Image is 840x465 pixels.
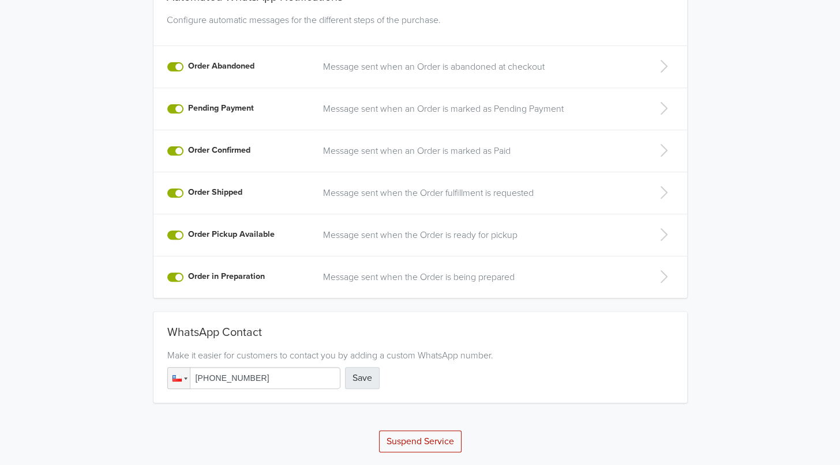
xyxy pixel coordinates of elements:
div: Configure automatic messages for the different steps of the purchase. [162,13,678,41]
div: WhatsApp Contact [167,326,673,344]
a: Message sent when the Order is ready for pickup [323,228,633,242]
a: Message sent when the Order is being prepared [323,270,633,284]
button: Save [345,367,380,389]
div: Make it easier for customers to contact you by adding a custom WhatsApp number. [167,349,673,362]
label: Order Abandoned [188,60,254,73]
input: 1 (702) 123-4567 [167,367,340,389]
label: Order in Preparation [188,270,265,283]
div: Chile: + 56 [168,368,190,388]
a: Message sent when an Order is marked as Pending Payment [323,102,633,116]
a: Message sent when an Order is marked as Paid [323,144,633,158]
a: Message sent when the Order fulfillment is requested [323,186,633,200]
label: Order Pickup Available [188,228,275,241]
a: Message sent when an Order is abandoned at checkout [323,60,633,74]
label: Order Confirmed [188,144,250,157]
button: Suspend Service [379,430,462,452]
label: Pending Payment [188,102,254,115]
label: Order Shipped [188,186,242,199]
